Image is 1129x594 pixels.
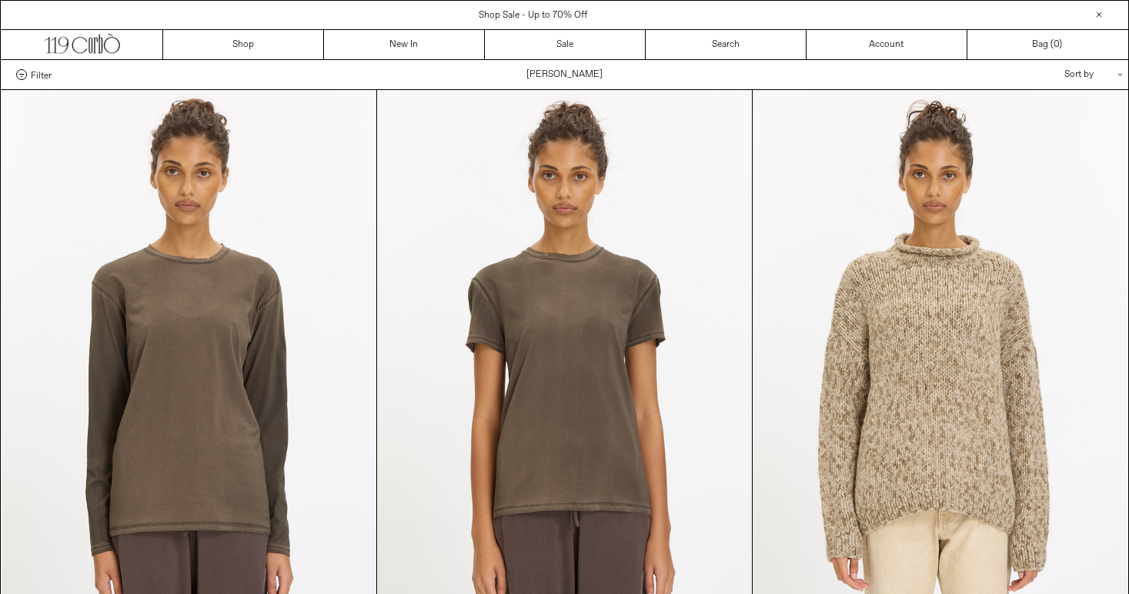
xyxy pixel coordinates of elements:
a: Account [807,30,967,59]
a: Sale [485,30,646,59]
div: Sort by [974,60,1113,89]
a: New In [324,30,485,59]
span: ) [1054,38,1062,52]
a: Shop [163,30,324,59]
a: Bag () [967,30,1128,59]
span: Filter [31,69,52,80]
a: Shop Sale - Up to 70% Off [479,9,587,22]
span: 0 [1054,38,1059,51]
a: Search [646,30,807,59]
